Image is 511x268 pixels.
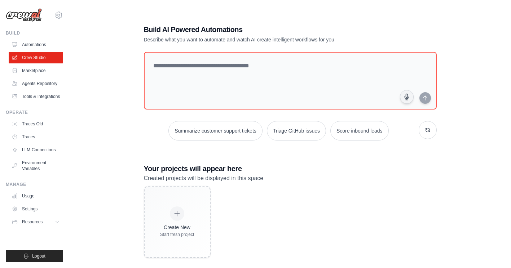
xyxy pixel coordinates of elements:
a: Usage [9,190,63,202]
button: Score inbound leads [330,121,389,140]
a: Automations [9,39,63,50]
a: Marketplace [9,65,63,76]
h3: Your projects will appear here [144,164,437,174]
div: Build [6,30,63,36]
a: Settings [9,203,63,215]
a: Tools & Integrations [9,91,63,102]
span: Logout [32,253,45,259]
button: Resources [9,216,63,228]
button: Get new suggestions [419,121,437,139]
p: Created projects will be displayed in this space [144,174,437,183]
img: Logo [6,8,42,22]
a: Traces [9,131,63,143]
button: Summarize customer support tickets [168,121,262,140]
div: Operate [6,110,63,115]
a: Traces Old [9,118,63,130]
a: Agents Repository [9,78,63,89]
button: Click to speak your automation idea [400,90,414,104]
a: Crew Studio [9,52,63,63]
a: Environment Variables [9,157,63,174]
div: Start fresh project [160,232,194,237]
h1: Build AI Powered Automations [144,24,386,35]
div: Create New [160,224,194,231]
div: Manage [6,182,63,187]
button: Triage GitHub issues [267,121,326,140]
p: Describe what you want to automate and watch AI create intelligent workflows for you [144,36,386,43]
span: Resources [22,219,43,225]
button: Logout [6,250,63,262]
a: LLM Connections [9,144,63,156]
